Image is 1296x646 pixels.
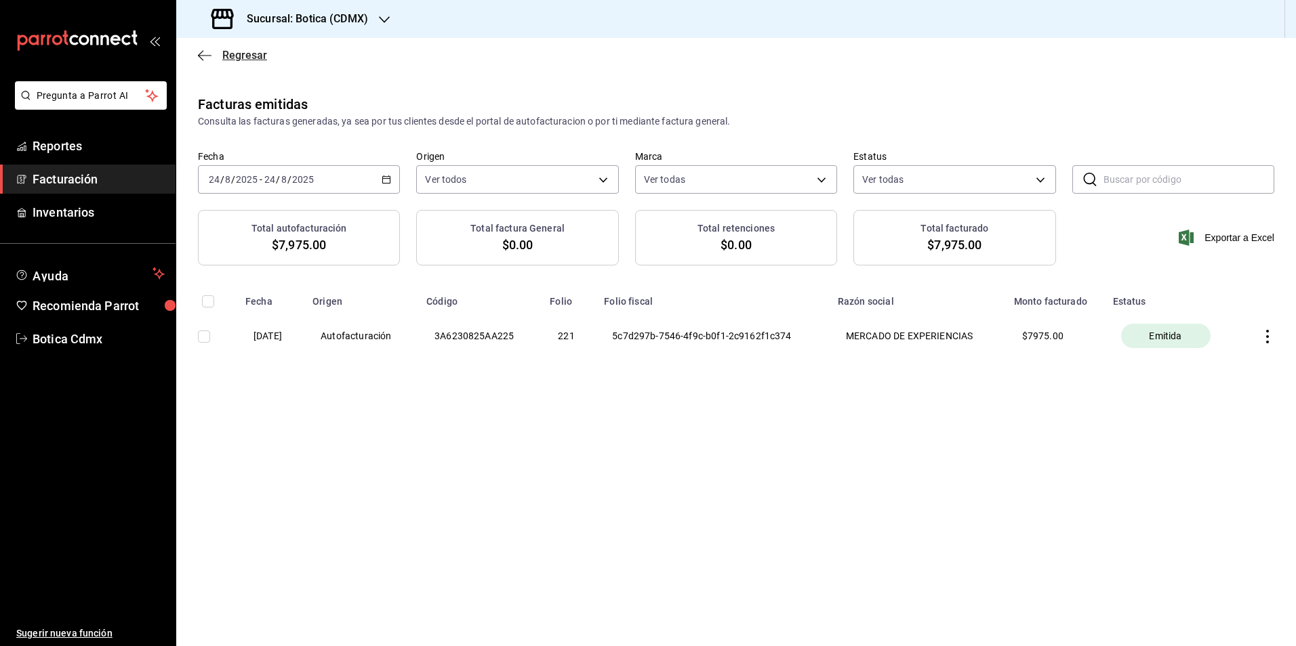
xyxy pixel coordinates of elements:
[920,221,988,236] h3: Total facturado
[1006,287,1105,307] th: Monto facturado
[222,49,267,62] span: Regresar
[416,152,618,161] label: Origen
[635,152,837,161] label: Marca
[149,35,160,46] button: open_drawer_menu
[224,174,231,185] input: --
[304,287,418,307] th: Origen
[596,287,830,307] th: Folio fiscal
[853,152,1055,161] label: Estatus
[721,236,752,254] span: $0.00
[237,287,304,307] th: Fecha
[1006,307,1105,364] th: $ 7975.00
[542,287,596,307] th: Folio
[830,307,1006,364] th: MERCADO DE EXPERIENCIAS
[644,173,685,186] span: Ver todas
[198,152,400,161] label: Fecha
[418,307,542,364] th: 3A6230825AA225
[1143,329,1187,343] span: Emitida
[596,307,830,364] th: 5c7d297b-7546-4f9c-b0f1-2c9162f1c374
[1181,230,1274,246] button: Exportar a Excel
[33,297,165,315] span: Recomienda Parrot
[304,307,418,364] th: Autofacturación
[198,114,1274,129] div: Consulta las facturas generadas, ya sea por tus clientes desde el portal de autofacturacion o por...
[33,170,165,188] span: Facturación
[276,174,280,185] span: /
[198,94,308,114] div: Facturas emitidas
[33,265,147,282] span: Ayuda
[198,49,267,62] button: Regresar
[542,307,596,364] th: 221
[697,221,775,236] h3: Total retenciones
[237,307,304,364] th: [DATE]
[16,626,165,641] span: Sugerir nueva función
[15,81,167,110] button: Pregunta a Parrot AI
[235,174,258,185] input: ----
[33,203,165,221] span: Inventarios
[260,174,262,185] span: -
[830,287,1006,307] th: Razón social
[272,236,326,254] span: $7,975.00
[418,287,542,307] th: Código
[470,221,565,236] h3: Total factura General
[927,236,981,254] span: $7,975.00
[502,236,533,254] span: $0.00
[37,89,146,103] span: Pregunta a Parrot AI
[291,174,315,185] input: ----
[425,173,466,186] span: Ver todos
[862,173,904,186] span: Ver todas
[208,174,220,185] input: --
[220,174,224,185] span: /
[231,174,235,185] span: /
[33,330,165,348] span: Botica Cdmx
[9,98,167,112] a: Pregunta a Parrot AI
[251,221,347,236] h3: Total autofacturación
[1103,166,1274,193] input: Buscar por código
[33,137,165,155] span: Reportes
[281,174,287,185] input: --
[1105,287,1240,307] th: Estatus
[236,11,368,27] h3: Sucursal: Botica (CDMX)
[264,174,276,185] input: --
[287,174,291,185] span: /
